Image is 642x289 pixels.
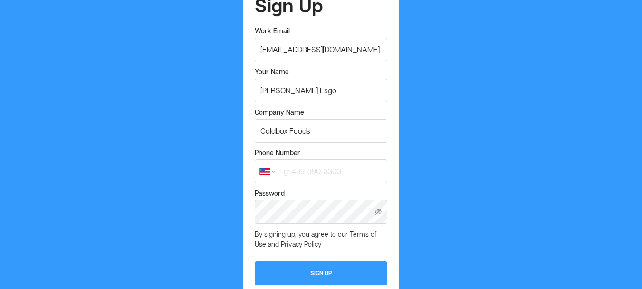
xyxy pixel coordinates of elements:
[255,229,388,249] p: By signing up, you agree to our Terms of Use and Privacy Policy
[255,119,388,143] input: Company Name
[255,26,295,36] label: Work Email
[255,108,309,117] label: Company Name
[255,67,294,77] label: Your Name
[375,209,382,215] i: icon: eye-invisible
[255,148,305,158] label: Phone Number
[255,189,289,198] label: Password
[255,79,388,102] input: Your Name
[255,38,388,61] input: Work Email
[255,159,388,183] input: Phone Number
[255,200,388,224] input: Password
[255,261,388,285] button: Sign Up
